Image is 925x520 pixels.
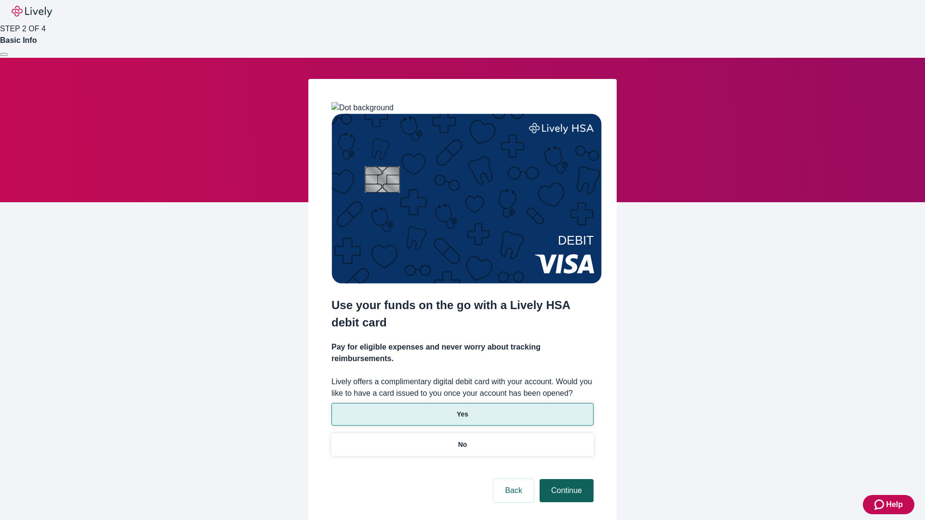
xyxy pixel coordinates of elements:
[863,495,914,514] button: Zendesk support iconHelp
[331,341,594,364] h4: Pay for eligible expenses and never worry about tracking reimbursements.
[331,114,602,284] img: Debit card
[331,403,594,426] button: Yes
[331,433,594,456] button: No
[457,409,468,419] p: Yes
[12,6,52,17] img: Lively
[331,297,594,331] h2: Use your funds on the go with a Lively HSA debit card
[493,479,534,502] button: Back
[331,102,394,114] img: Dot background
[540,479,594,502] button: Continue
[331,376,594,399] label: Lively offers a complimentary digital debit card with your account. Would you like to have a card...
[886,499,903,510] span: Help
[458,440,467,450] p: No
[874,499,886,510] svg: Zendesk support icon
